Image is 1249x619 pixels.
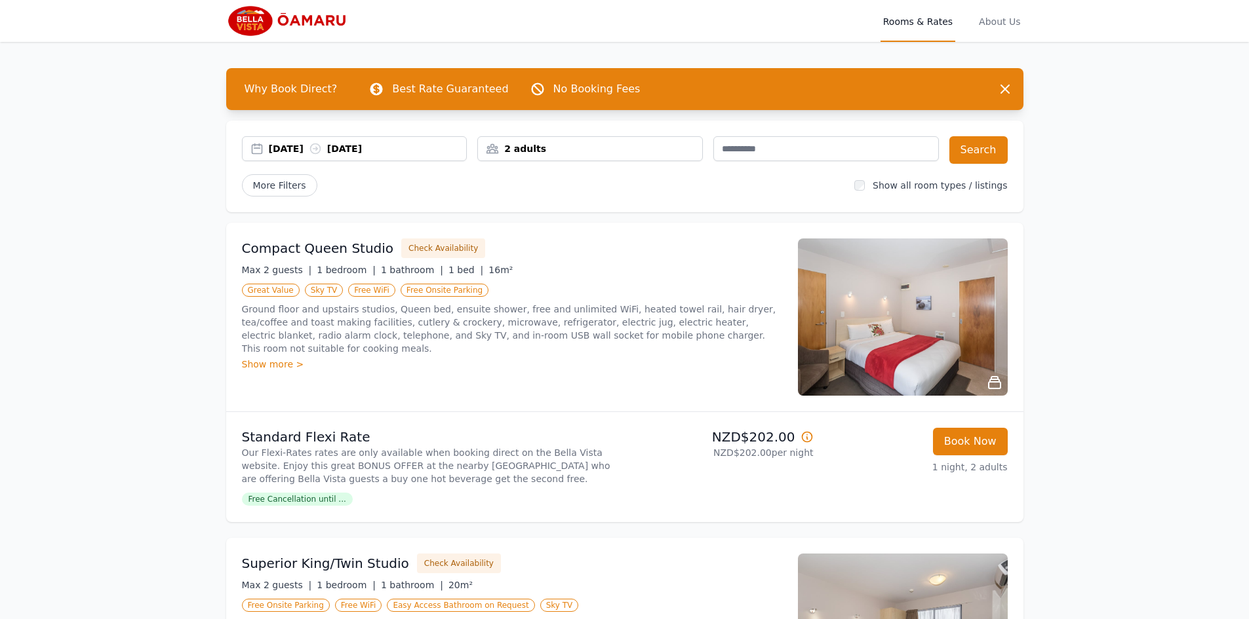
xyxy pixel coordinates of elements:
[234,76,348,102] span: Why Book Direct?
[269,142,467,155] div: [DATE] [DATE]
[317,265,376,275] span: 1 bedroom |
[553,81,641,97] p: No Booking Fees
[873,180,1007,191] label: Show all room types / listings
[226,5,353,37] img: Bella Vista Oamaru
[401,284,488,297] span: Free Onsite Parking
[448,580,473,590] span: 20m²
[933,428,1008,455] button: Book Now
[381,580,443,590] span: 1 bathroom |
[392,81,508,97] p: Best Rate Guaranteed
[242,428,620,446] p: Standard Flexi Rate
[630,428,814,446] p: NZD$202.00
[242,174,317,197] span: More Filters
[242,446,620,485] p: Our Flexi-Rates rates are only available when booking direct on the Bella Vista website. Enjoy th...
[242,303,782,355] p: Ground floor and upstairs studios, Queen bed, ensuite shower, free and unlimited WiFi, heated tow...
[242,493,353,506] span: Free Cancellation until ...
[242,265,312,275] span: Max 2 guests |
[242,239,394,257] h3: Compact Queen Studio
[381,265,443,275] span: 1 bathroom |
[540,599,579,612] span: Sky TV
[242,599,330,612] span: Free Onsite Parking
[448,265,483,275] span: 1 bed |
[242,358,782,371] div: Show more >
[488,265,513,275] span: 16m²
[242,554,409,572] h3: Superior King/Twin Studio
[387,599,534,612] span: Easy Access Bathroom on Request
[242,580,312,590] span: Max 2 guests |
[401,238,485,258] button: Check Availability
[305,284,344,297] span: Sky TV
[348,284,395,297] span: Free WiFi
[478,142,702,155] div: 2 adults
[824,460,1008,474] p: 1 night, 2 adults
[242,284,300,297] span: Great Value
[949,136,1008,164] button: Search
[317,580,376,590] span: 1 bedroom |
[630,446,814,459] p: NZD$202.00 per night
[335,599,382,612] span: Free WiFi
[417,553,501,573] button: Check Availability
